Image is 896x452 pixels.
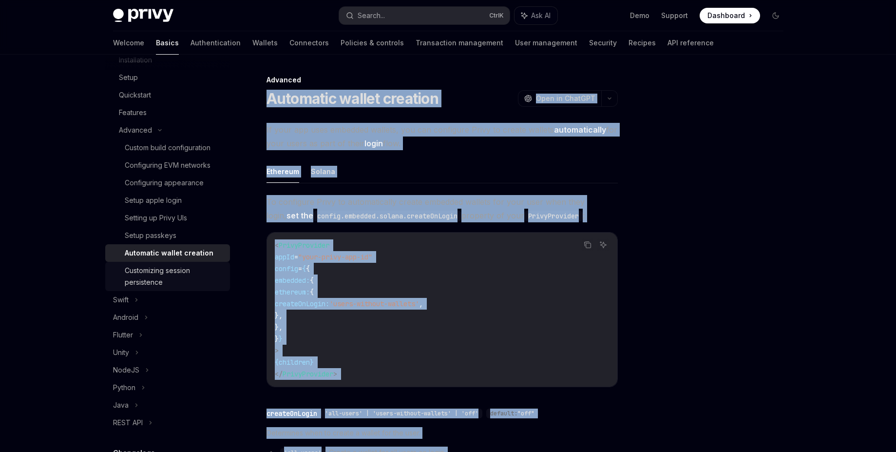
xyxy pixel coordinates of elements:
[113,347,129,358] div: Unity
[707,11,745,20] span: Dashboard
[252,31,278,55] a: Wallets
[275,334,279,343] span: }
[581,238,594,251] button: Copy the contents from the code block
[275,346,279,355] span: >
[302,264,306,273] span: {
[333,370,337,378] span: >
[298,264,302,273] span: =
[325,410,478,417] span: 'all-users' | 'users-without-wallets' | 'off'
[275,276,310,285] span: embedded:
[517,410,534,417] span: "off"
[597,238,610,251] button: Ask AI
[275,323,283,332] span: },
[419,299,423,308] span: ,
[275,241,279,250] span: <
[113,417,143,429] div: REST API
[275,288,310,296] span: ethereum:
[267,90,438,107] h1: Automatic wallet creation
[113,364,139,376] div: NodeJS
[313,211,461,221] code: config.embedded.solana.createOnLogin
[306,264,310,273] span: {
[275,311,283,320] span: },
[298,253,372,261] span: "your-privy-app-id"
[105,69,230,86] a: Setup
[105,227,230,244] a: Setup passkeys
[105,262,230,291] a: Customizing session persistence
[267,427,618,439] span: Determines when to create a wallet for the user.
[515,7,557,24] button: Ask AI
[105,209,230,227] a: Setting up Privy UIs
[105,174,230,192] a: Configuring appearance
[113,312,138,323] div: Android
[358,10,385,21] div: Search...
[275,253,294,261] span: appId
[341,31,404,55] a: Policies & controls
[489,12,504,20] span: Ctrl K
[113,399,129,411] div: Java
[267,75,618,85] div: Advanced
[289,31,329,55] a: Connectors
[105,192,230,209] a: Setup apple login
[105,86,230,104] a: Quickstart
[279,241,329,250] span: PrivyProvider
[105,157,230,174] a: Configuring EVM networks
[125,265,224,288] div: Customizing session persistence
[119,72,138,83] div: Setup
[311,160,335,183] button: Solana
[536,94,595,103] span: Open in ChatGPT
[518,90,601,107] button: Open in ChatGPT
[113,294,129,306] div: Swift
[310,288,314,296] span: {
[267,195,618,222] span: To configure Privy to automatically create embedded wallets for your user when they login, proper...
[105,139,230,157] a: Custom build configuration
[125,230,176,241] div: Setup passkeys
[275,358,279,367] span: {
[267,160,299,183] button: Ethereum
[490,410,517,417] span: default:
[630,11,649,20] a: Demo
[267,409,317,418] div: createOnLogin
[294,253,298,261] span: =
[275,370,283,378] span: </
[113,9,173,22] img: dark logo
[125,177,204,189] div: Configuring appearance
[629,31,656,55] a: Recipes
[119,124,152,136] div: Advanced
[119,89,151,101] div: Quickstart
[191,31,241,55] a: Authentication
[524,211,583,221] code: PrivyProvider
[125,195,182,206] div: Setup apple login
[515,31,577,55] a: User management
[113,31,144,55] a: Welcome
[531,11,551,20] span: Ask AI
[329,299,419,308] span: 'users-without-wallets'
[275,264,298,273] span: config
[339,7,510,24] button: Search...CtrlK
[661,11,688,20] a: Support
[667,31,714,55] a: API reference
[125,212,187,224] div: Setting up Privy UIs
[119,107,147,118] div: Features
[554,125,606,135] strong: automatically
[113,382,135,393] div: Python
[113,329,133,341] div: Flutter
[125,159,210,171] div: Configuring EVM networks
[416,31,503,55] a: Transaction management
[105,104,230,121] a: Features
[283,370,333,378] span: PrivyProvider
[589,31,617,55] a: Security
[156,31,179,55] a: Basics
[700,8,760,23] a: Dashboard
[125,247,213,259] div: Automatic wallet creation
[275,299,329,308] span: createOnLogin:
[279,358,310,367] span: children
[279,334,283,343] span: }
[125,142,210,154] div: Custom build configuration
[310,358,314,367] span: }
[310,276,314,285] span: {
[105,244,230,262] a: Automatic wallet creation
[286,211,461,220] strong: set the
[768,8,783,23] button: Toggle dark mode
[267,123,618,150] span: If your app uses embedded wallets, you can configure Privy to create wallets for your users as pa...
[364,138,383,148] strong: login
